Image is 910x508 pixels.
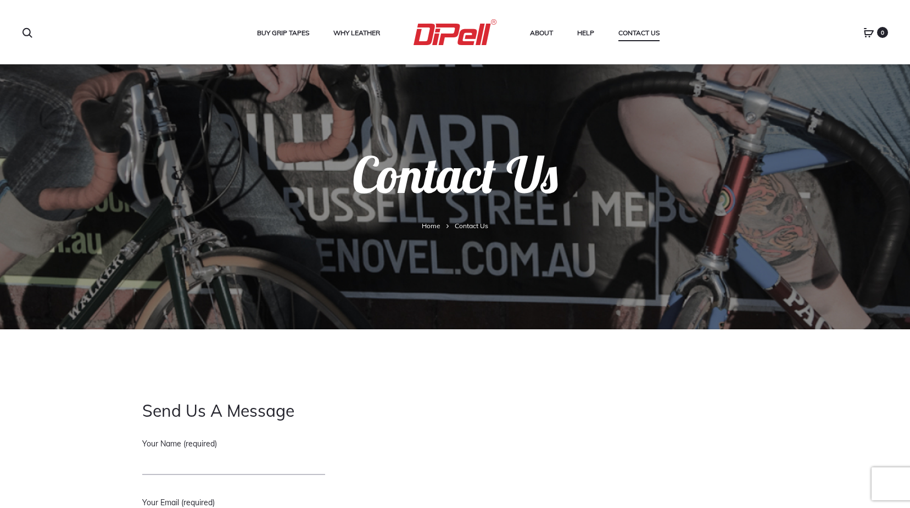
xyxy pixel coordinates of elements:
[142,401,447,421] h2: Send Us A Message
[577,26,594,40] a: Help
[877,27,888,38] span: 0
[422,222,440,230] a: Home
[333,26,380,40] a: Why Leather
[455,222,488,230] span: Contact Us
[530,26,553,40] a: About
[257,26,309,40] a: Buy Grip Tapes
[618,26,660,40] a: Contact Us
[142,435,325,475] label: Your Name (required)
[863,27,874,37] a: 0
[142,452,325,475] input: Your Name (required)
[22,150,888,219] h1: Contact Us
